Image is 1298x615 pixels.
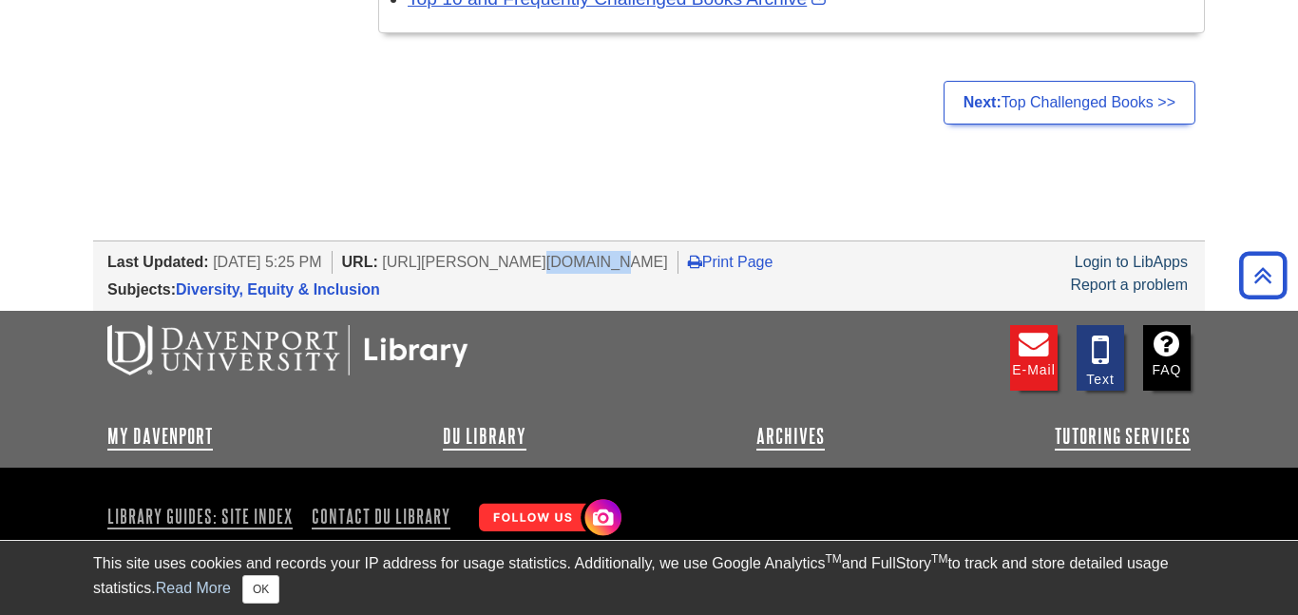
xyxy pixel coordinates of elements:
span: [DATE] 5:25 PM [213,254,321,270]
span: [URL][PERSON_NAME][DOMAIN_NAME] [382,254,668,270]
button: Close [242,575,279,604]
div: This site uses cookies and records your IP address for usage statistics. Additionally, we use Goo... [93,552,1205,604]
sup: TM [825,552,841,566]
a: Next:Top Challenged Books >> [944,81,1195,125]
span: Subjects: [107,281,176,298]
a: E-mail [1010,325,1058,391]
span: Last Updated: [107,254,209,270]
a: Report a problem [1070,277,1188,293]
a: Back to Top [1232,262,1293,288]
img: Follow Us! Instagram [469,491,626,546]
a: My Davenport [107,425,213,448]
a: Library Guides: Site Index [107,500,300,532]
a: Archives [756,425,825,448]
a: Login to LibApps [1075,254,1188,270]
span: URL: [342,254,378,270]
a: Diversity, Equity & Inclusion [176,281,380,298]
a: Print Page [688,254,773,270]
a: Text [1077,325,1124,391]
a: DU Library [443,425,526,448]
a: Read More [156,580,231,596]
strong: Next: [964,94,1002,110]
sup: TM [931,552,947,566]
a: FAQ [1143,325,1191,391]
a: Contact DU Library [304,500,458,532]
img: DU Libraries [107,325,468,375]
i: Print Page [688,254,702,269]
a: Tutoring Services [1055,425,1191,448]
